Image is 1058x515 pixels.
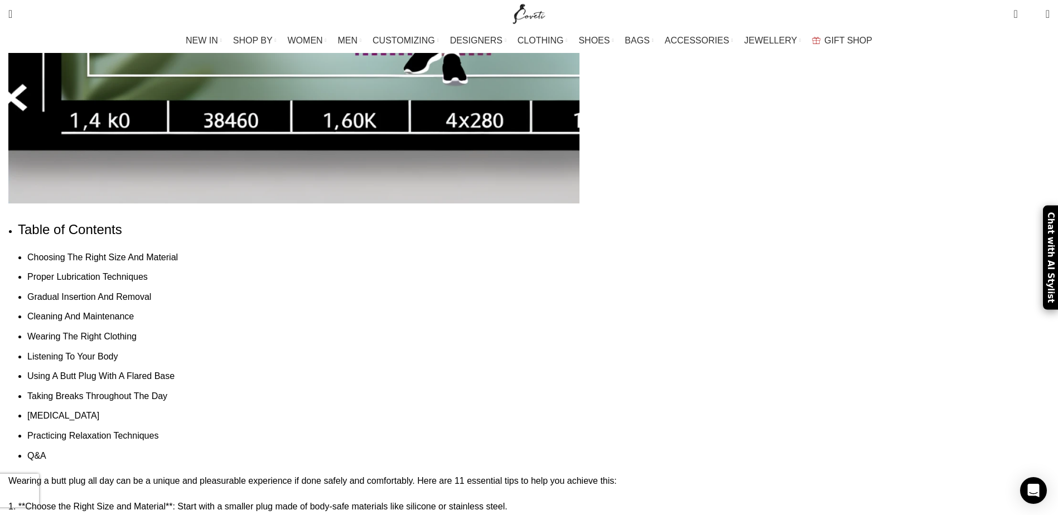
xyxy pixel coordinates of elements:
[1028,11,1037,20] span: 0
[338,30,361,52] a: MEN
[338,35,358,46] span: MEN
[744,35,797,46] span: JEWELLERY
[288,35,323,46] span: WOMEN
[18,220,785,239] h2: Table of Contents
[1014,6,1023,14] span: 0
[27,352,118,361] a: Listening To Your Body
[8,474,785,488] p: Wearing a butt plug all day can be a unique and pleasurable experience if done safely and comfort...
[744,30,801,52] a: JEWELLERY
[665,30,733,52] a: ACCESSORIES
[450,30,506,52] a: DESIGNERS
[665,35,730,46] span: ACCESSORIES
[27,332,137,341] a: Wearing The Right Clothing
[27,411,99,420] a: [MEDICAL_DATA]
[27,451,46,460] a: Q&A
[186,30,222,52] a: NEW IN
[578,30,613,52] a: SHOES
[1008,3,1023,25] a: 0
[518,30,568,52] a: CLOTHING
[27,272,148,281] a: Proper Lubrication Techniques
[824,35,872,46] span: GIFT SHOP
[186,35,218,46] span: NEW IN
[450,35,503,46] span: DESIGNERS
[288,30,327,52] a: WOMEN
[27,371,175,381] a: Using A Butt Plug With A Flared Base
[27,252,178,262] a: Choosing The Right Size And Material
[578,35,610,46] span: SHOES
[812,37,820,44] img: GiftBag
[373,35,435,46] span: CUSTOMIZING
[27,391,167,401] a: Taking Breaks Throughout The Day
[27,431,158,440] a: Practicing Relaxation Techniques
[518,35,564,46] span: CLOTHING
[3,3,18,25] a: Search
[373,30,439,52] a: CUSTOMIZING
[1026,3,1037,25] div: My Wishlist
[625,30,653,52] a: BAGS
[3,30,1055,52] div: Main navigation
[233,35,273,46] span: SHOP BY
[233,30,277,52] a: SHOP BY
[1020,477,1047,504] div: Open Intercom Messenger
[27,292,151,302] a: Gradual Insertion And Removal
[625,35,649,46] span: BAGS
[812,30,872,52] a: GIFT SHOP
[27,312,134,321] a: Cleaning And Maintenance
[510,8,548,18] a: Site logo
